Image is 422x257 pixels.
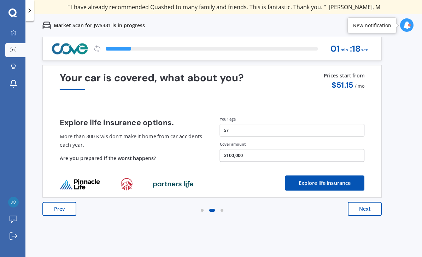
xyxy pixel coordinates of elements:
p: Market Scan for JWS331 is in progress [54,22,145,29]
p: Prices start from [324,72,364,81]
button: Next [348,202,382,216]
img: life_provider_logo_0 [60,179,100,190]
span: $ 51.15 [332,80,353,90]
button: $100,000 [220,149,365,162]
img: life_provider_logo_2 [153,180,193,188]
img: 265bd2467b3ee95e01d82fb288dce6e4 [8,197,19,208]
div: Your car is covered, what about you? [60,72,364,90]
span: / mo [355,83,364,89]
div: Your age [220,116,365,122]
span: min [340,45,348,55]
span: 01 [330,44,340,54]
div: Cover amount [220,142,365,147]
button: Explore life insurance [285,175,364,191]
h4: Explore life insurance options. [60,118,205,127]
img: car.f15378c7a67c060ca3f3.svg [42,21,51,30]
span: : 18 [350,44,361,54]
div: New notification [353,22,391,29]
span: Are you prepared if the worst happens? [60,155,156,162]
img: life_provider_logo_1 [121,178,133,191]
span: sec [361,45,368,55]
button: Prev [42,202,76,216]
button: 57 [220,124,365,136]
p: More than 300 Kiwis don't make it home from car accidents each year. [60,132,205,149]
